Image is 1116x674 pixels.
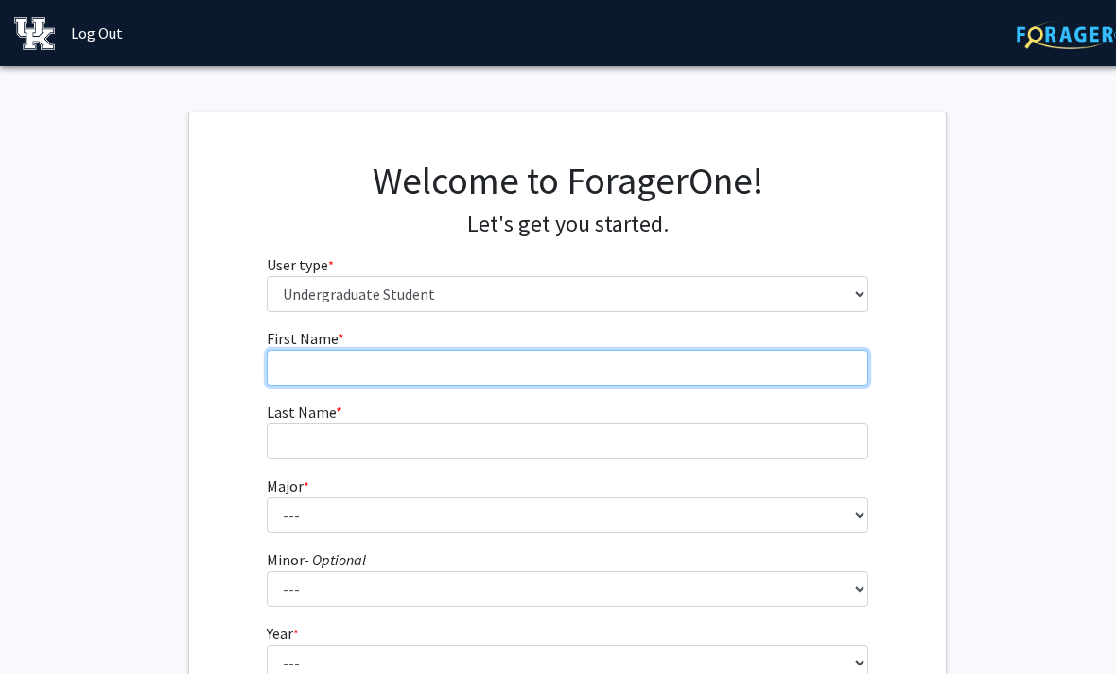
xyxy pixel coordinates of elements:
span: First Name [267,329,338,348]
span: Last Name [267,403,336,422]
i: - Optional [305,550,366,569]
label: Major [267,475,309,497]
label: User type [267,253,334,276]
h4: Let's get you started. [267,211,869,238]
iframe: Chat [14,589,80,660]
img: University of Kentucky Logo [14,17,55,50]
label: Minor [267,548,366,571]
label: Year [267,622,299,645]
h1: Welcome to ForagerOne! [267,158,869,203]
